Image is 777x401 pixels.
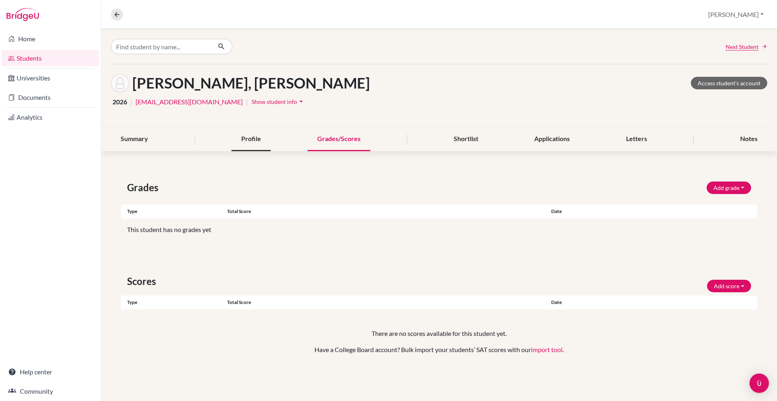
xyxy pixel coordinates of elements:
span: 2026 [113,97,127,107]
span: | [130,97,132,107]
input: Find student by name... [111,39,211,54]
div: Letters [616,127,657,151]
a: Community [2,383,99,399]
a: import tool [531,346,563,353]
a: [EMAIL_ADDRESS][DOMAIN_NAME] [136,97,243,107]
button: Add score [707,280,751,292]
button: Show student infoarrow_drop_down [251,95,306,108]
div: Notes [730,127,767,151]
button: [PERSON_NAME] [705,7,767,22]
img: Julia Machuca Coelho's avatar [111,74,129,92]
a: Access student's account [691,77,767,89]
div: Type [121,208,227,215]
i: arrow_drop_down [297,97,305,106]
div: Total score [227,299,545,306]
a: Help center [2,364,99,380]
span: Scores [127,274,159,289]
p: Have a College Board account? Bulk import your students’ SAT scores with our . [146,345,732,355]
a: Documents [2,89,99,106]
span: Grades [127,180,161,195]
p: This student has no grades yet [127,225,751,234]
div: Profile [231,127,271,151]
div: Type [121,299,227,306]
span: Next Student [726,42,758,51]
div: Shortlist [444,127,488,151]
div: Date [545,299,651,306]
img: Bridge-U [6,8,39,21]
h1: [PERSON_NAME], [PERSON_NAME] [132,74,370,92]
div: Grades/Scores [308,127,370,151]
a: Analytics [2,109,99,125]
button: Add grade [707,182,751,194]
span: | [246,97,248,107]
div: Date [545,208,704,215]
a: Home [2,31,99,47]
p: There are no scores available for this student yet. [146,329,732,338]
div: Open Intercom Messenger [749,374,769,393]
a: Students [2,50,99,66]
div: Total score [227,208,545,215]
a: Next Student [726,42,767,51]
div: Summary [111,127,158,151]
div: Applications [524,127,580,151]
a: Universities [2,70,99,86]
span: Show student info [252,98,297,105]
